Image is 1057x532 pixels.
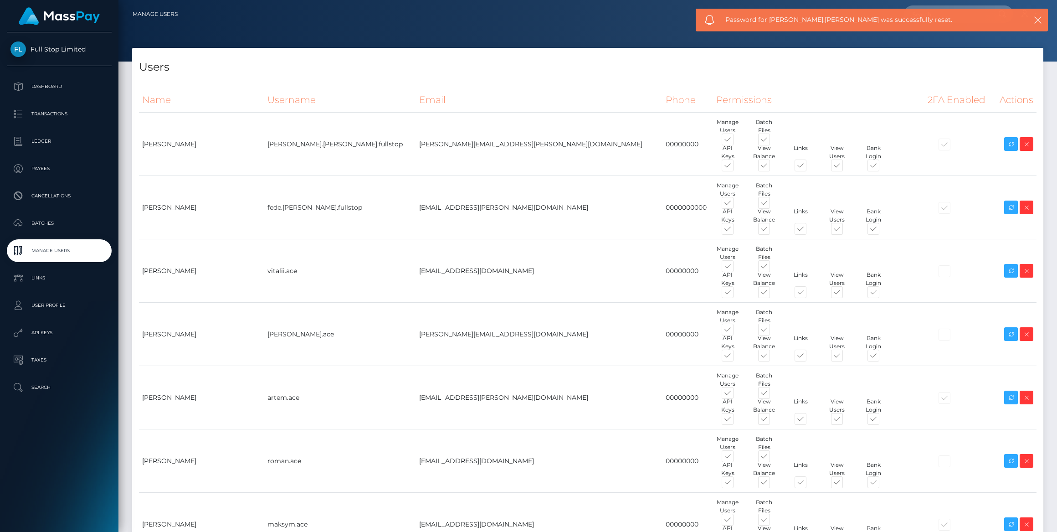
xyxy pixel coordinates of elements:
[709,334,746,351] div: API Keys
[924,88,993,113] th: 2FA Enabled
[264,366,416,429] td: artem.ace
[746,207,782,224] div: View Balance
[746,461,782,477] div: View Balance
[662,113,713,176] td: 00000000
[416,429,662,493] td: [EMAIL_ADDRESS][DOMAIN_NAME]
[819,398,855,414] div: View Users
[713,88,924,113] th: Permissions
[662,429,713,493] td: 00000000
[139,88,264,113] th: Name
[139,429,264,493] td: [PERSON_NAME]
[7,294,112,317] a: User Profile
[709,498,746,515] div: Manage Users
[782,398,819,414] div: Links
[139,366,264,429] td: [PERSON_NAME]
[7,212,112,235] a: Batches
[709,461,746,477] div: API Keys
[746,271,782,287] div: View Balance
[7,321,112,344] a: API Keys
[662,88,713,113] th: Phone
[10,107,108,121] p: Transactions
[7,157,112,180] a: Payees
[709,308,746,325] div: Manage Users
[725,15,1005,25] span: Password for [PERSON_NAME].[PERSON_NAME] was successfully reset.
[416,176,662,239] td: [EMAIL_ADDRESS][PERSON_NAME][DOMAIN_NAME]
[746,435,782,451] div: Batch Files
[7,239,112,262] a: Manage Users
[662,176,713,239] td: 0000000000
[10,326,108,340] p: API Keys
[10,80,108,93] p: Dashboard
[819,334,855,351] div: View Users
[782,271,819,287] div: Links
[746,334,782,351] div: View Balance
[139,176,264,239] td: [PERSON_NAME]
[10,162,108,176] p: Payees
[709,144,746,160] div: API Keys
[746,372,782,388] div: Batch Files
[264,176,416,239] td: fede.[PERSON_NAME].fullstop
[7,376,112,399] a: Search
[264,429,416,493] td: roman.ace
[10,217,108,230] p: Batches
[416,239,662,303] td: [EMAIL_ADDRESS][DOMAIN_NAME]
[819,144,855,160] div: View Users
[855,398,892,414] div: Bank Login
[662,366,713,429] td: 00000000
[746,398,782,414] div: View Balance
[662,239,713,303] td: 00000000
[746,308,782,325] div: Batch Files
[746,245,782,261] div: Batch Files
[7,267,112,289] a: Links
[416,303,662,366] td: [PERSON_NAME][EMAIL_ADDRESS][DOMAIN_NAME]
[139,59,1036,75] h4: Users
[416,366,662,429] td: [EMAIL_ADDRESS][PERSON_NAME][DOMAIN_NAME]
[855,144,892,160] div: Bank Login
[10,134,108,148] p: Ledger
[709,118,746,134] div: Manage Users
[7,349,112,372] a: Taxes
[7,185,112,207] a: Cancellations
[662,303,713,366] td: 00000000
[855,271,892,287] div: Bank Login
[264,88,416,113] th: Username
[264,303,416,366] td: [PERSON_NAME].ace
[264,113,416,176] td: [PERSON_NAME].[PERSON_NAME].fullstop
[746,181,782,198] div: Batch Files
[782,144,819,160] div: Links
[819,271,855,287] div: View Users
[10,299,108,312] p: User Profile
[782,461,819,477] div: Links
[746,498,782,515] div: Batch Files
[10,271,108,285] p: Links
[782,334,819,351] div: Links
[709,181,746,198] div: Manage Users
[709,207,746,224] div: API Keys
[10,244,108,258] p: Manage Users
[994,88,1036,113] th: Actions
[819,207,855,224] div: View Users
[416,88,662,113] th: Email
[10,353,108,367] p: Taxes
[709,245,746,261] div: Manage Users
[709,271,746,287] div: API Keys
[416,113,662,176] td: [PERSON_NAME][EMAIL_ADDRESS][PERSON_NAME][DOMAIN_NAME]
[19,7,100,25] img: MassPay Logo
[139,303,264,366] td: [PERSON_NAME]
[819,461,855,477] div: View Users
[10,41,26,57] img: Full Stop Limited
[709,372,746,388] div: Manage Users
[709,435,746,451] div: Manage Users
[855,461,892,477] div: Bank Login
[7,130,112,153] a: Ledger
[264,239,416,303] td: vitalii.ace
[7,103,112,125] a: Transactions
[746,118,782,134] div: Batch Files
[10,189,108,203] p: Cancellations
[746,144,782,160] div: View Balance
[782,207,819,224] div: Links
[7,75,112,98] a: Dashboard
[139,113,264,176] td: [PERSON_NAME]
[10,381,108,394] p: Search
[7,45,112,53] span: Full Stop Limited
